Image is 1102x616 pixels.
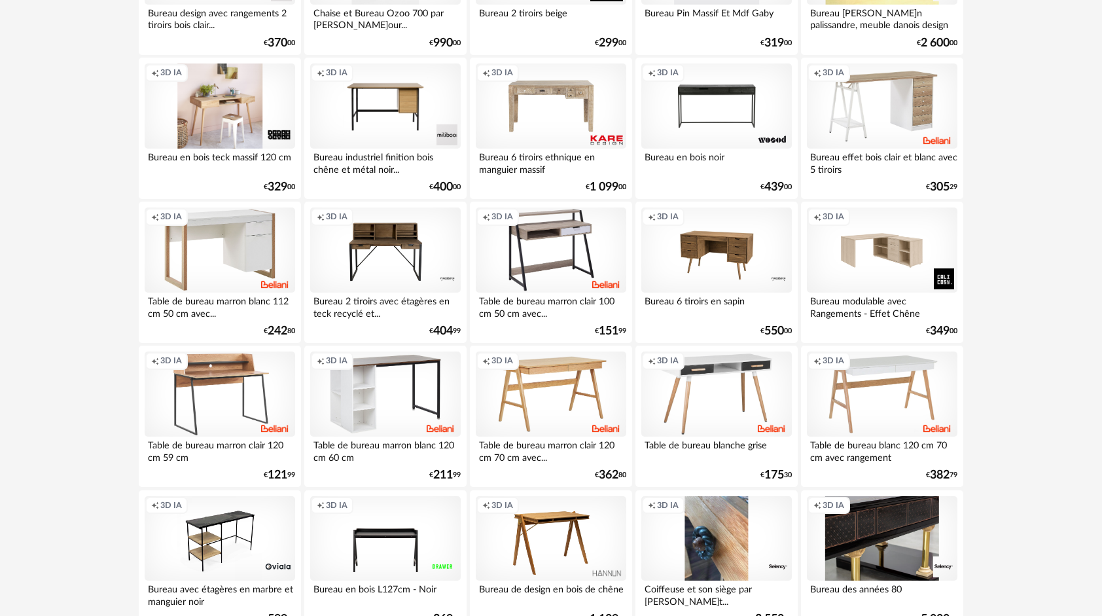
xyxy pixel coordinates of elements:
span: 3D IA [823,211,844,222]
span: 3D IA [160,500,182,511]
a: Creation icon 3D IA Bureau en bois teck massif 120 cm €32900 [139,58,301,199]
span: Creation icon [317,67,325,78]
div: € 99 [595,327,626,336]
span: 319 [764,39,784,48]
span: 299 [599,39,618,48]
span: 305 [930,183,950,192]
span: Creation icon [151,355,159,366]
div: € 99 [429,327,461,336]
div: Bureau des années 80 [807,581,957,607]
span: Creation icon [317,355,325,366]
a: Creation icon 3D IA Bureau 6 tiroirs en sapin €55000 [635,202,798,343]
a: Creation icon 3D IA Table de bureau marron clair 100 cm 50 cm avec... €15199 [470,202,632,343]
span: 382 [930,471,950,480]
div: Coiffeuse et son siège par [PERSON_NAME]t... [641,581,792,607]
span: Creation icon [317,211,325,222]
span: Creation icon [482,355,490,366]
div: Bureau 6 tiroirs ethnique en manguier massif [476,149,626,175]
span: Creation icon [813,355,821,366]
span: 990 [433,39,453,48]
span: 3D IA [657,67,679,78]
span: Creation icon [648,355,656,366]
span: 3D IA [491,211,513,222]
span: 3D IA [491,67,513,78]
span: Creation icon [482,211,490,222]
span: Creation icon [813,500,821,511]
div: € 00 [586,183,626,192]
span: 329 [268,183,287,192]
div: € 99 [264,471,295,480]
span: 242 [268,327,287,336]
a: Creation icon 3D IA Bureau industriel finition bois chêne et métal noir... €40000 [304,58,467,199]
div: Table de bureau marron clair 120 cm 59 cm [145,437,295,463]
span: 3D IA [491,500,513,511]
div: € 00 [917,39,957,48]
span: Creation icon [317,500,325,511]
span: Creation icon [151,211,159,222]
div: Bureau modulable avec Rangements - Effet Chêne [807,293,957,319]
div: € 00 [429,39,461,48]
span: 3D IA [326,500,347,511]
div: Bureau effet bois clair et blanc avec 5 tiroirs [807,149,957,175]
div: Bureau [PERSON_NAME]n palissandre, meuble danois design [807,5,957,31]
span: 400 [433,183,453,192]
span: 3D IA [160,211,182,222]
span: 3D IA [160,355,182,366]
div: € 00 [429,183,461,192]
div: € 00 [760,327,792,336]
div: Bureau en bois noir [641,149,792,175]
div: Table de bureau blanc 120 cm 70 cm avec rangement [807,437,957,463]
span: 3D IA [160,67,182,78]
div: € 00 [926,327,957,336]
div: € 00 [264,39,295,48]
a: Creation icon 3D IA Table de bureau marron blanc 120 cm 60 cm €21199 [304,346,467,487]
a: Creation icon 3D IA Table de bureau marron clair 120 cm 70 cm avec... €36280 [470,346,632,487]
span: 3D IA [657,211,679,222]
a: Creation icon 3D IA Bureau modulable avec Rangements - Effet Chêne €34900 [801,202,963,343]
span: 550 [764,327,784,336]
div: Chaise et Bureau Ozoo 700 par [PERSON_NAME]our... [310,5,461,31]
span: 3D IA [823,67,844,78]
span: 175 [764,471,784,480]
div: Table de bureau marron clair 100 cm 50 cm avec... [476,293,626,319]
span: 3D IA [823,355,844,366]
div: Bureau Pin Massif Et Mdf Gaby [641,5,792,31]
div: Table de bureau marron blanc 112 cm 50 cm avec... [145,293,295,319]
a: Creation icon 3D IA Bureau 2 tiroirs avec étagères en teck recyclé et... €40499 [304,202,467,343]
div: € 80 [595,471,626,480]
div: Bureau de design en bois de chêne [476,581,626,607]
a: Creation icon 3D IA Table de bureau marron blanc 112 cm 50 cm avec... €24280 [139,202,301,343]
span: 3D IA [326,67,347,78]
span: 3D IA [326,211,347,222]
span: 3D IA [491,355,513,366]
span: 3D IA [823,500,844,511]
span: 349 [930,327,950,336]
span: 404 [433,327,453,336]
div: € 00 [760,183,792,192]
div: Bureau 6 tiroirs en sapin [641,293,792,319]
span: 3D IA [657,355,679,366]
span: 211 [433,471,453,480]
div: Bureau design avec rangements 2 tiroirs bois clair... [145,5,295,31]
span: 121 [268,471,287,480]
div: Bureau industriel finition bois chêne et métal noir... [310,149,461,175]
a: Creation icon 3D IA Bureau effet bois clair et blanc avec 5 tiroirs €30529 [801,58,963,199]
div: € 00 [595,39,626,48]
div: Bureau avec étagères en marbre et manguier noir [145,581,295,607]
div: € 99 [429,471,461,480]
div: Bureau 2 tiroirs beige [476,5,626,31]
a: Creation icon 3D IA Table de bureau blanche grise €17530 [635,346,798,487]
span: 370 [268,39,287,48]
span: 2 600 [921,39,950,48]
div: Bureau en bois teck massif 120 cm [145,149,295,175]
span: 3D IA [657,500,679,511]
span: 3D IA [326,355,347,366]
a: Creation icon 3D IA Table de bureau marron clair 120 cm 59 cm €12199 [139,346,301,487]
div: Bureau 2 tiroirs avec étagères en teck recyclé et... [310,293,461,319]
span: 439 [764,183,784,192]
a: Creation icon 3D IA Bureau en bois noir €43900 [635,58,798,199]
span: 362 [599,471,618,480]
div: € 80 [264,327,295,336]
span: Creation icon [648,211,656,222]
div: € 79 [926,471,957,480]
